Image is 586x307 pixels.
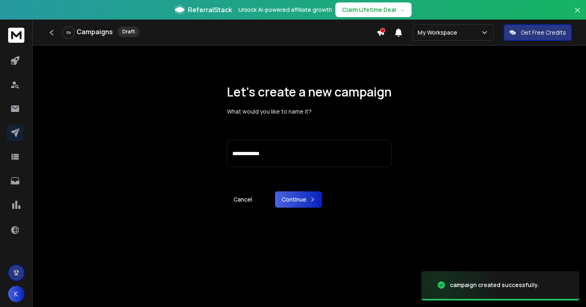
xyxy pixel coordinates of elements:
[227,191,259,208] a: Cancel
[238,6,332,14] p: Unlock AI-powered affiliate growth
[521,29,566,37] p: Get Free Credits
[450,281,539,289] div: campaign created successfully.
[188,5,232,15] span: ReferralStack
[275,191,322,208] button: Continue
[8,286,24,302] button: K
[572,5,583,24] button: Close banner
[66,30,71,35] p: 0 %
[77,27,113,37] h1: Campaigns
[227,85,392,99] h1: Let’s create a new campaign
[399,6,405,14] span: →
[418,29,460,37] p: My Workspace
[118,26,139,37] div: Draft
[335,2,412,17] button: Claim Lifetime Deal→
[227,107,392,116] p: What would you like to name it?
[504,24,572,41] button: Get Free Credits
